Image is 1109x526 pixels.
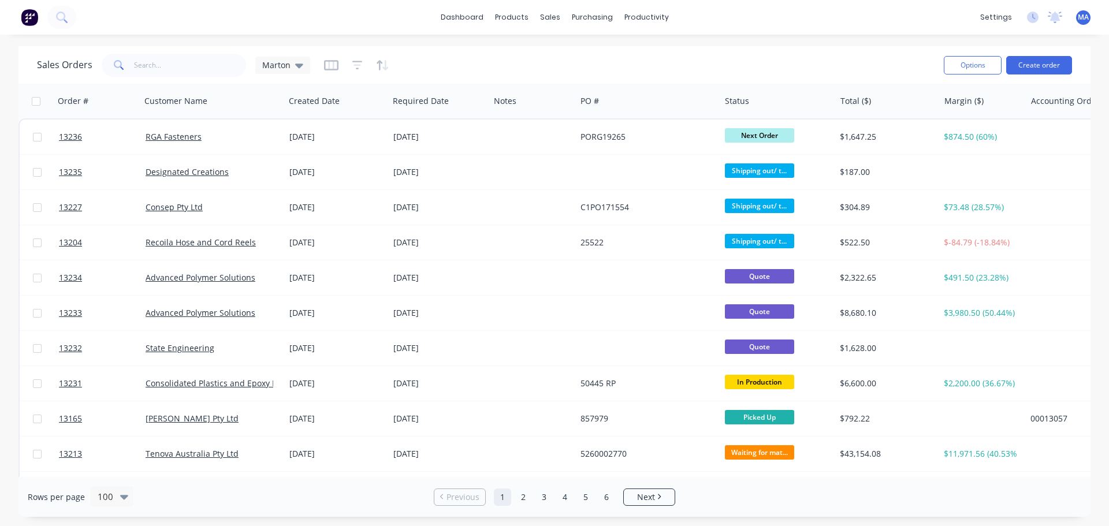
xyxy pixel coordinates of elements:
[944,378,1017,389] div: $2,200.00 (36.67%)
[134,54,247,77] input: Search...
[580,448,709,460] div: 5260002770
[534,9,566,26] div: sales
[944,448,1017,460] div: $11,971.56 (40.53%)
[393,166,485,178] div: [DATE]
[289,413,384,424] div: [DATE]
[59,342,82,354] span: 13232
[59,166,82,178] span: 13235
[840,237,929,248] div: $522.50
[619,9,675,26] div: productivity
[59,260,146,295] a: 13234
[262,59,291,71] span: Marton
[840,202,929,213] div: $304.89
[725,340,794,354] span: Quote
[840,413,929,424] div: $792.22
[1078,12,1089,23] span: MA
[393,272,485,283] div: [DATE]
[434,491,485,503] a: Previous page
[974,9,1018,26] div: settings
[289,131,384,143] div: [DATE]
[146,202,203,212] a: Consep Pty Ltd
[494,95,516,107] div: Notes
[144,95,207,107] div: Customer Name
[725,163,794,178] span: Shipping out/ t...
[289,95,340,107] div: Created Date
[725,304,794,319] span: Quote
[840,378,929,389] div: $6,600.00
[840,131,929,143] div: $1,647.25
[146,131,202,142] a: RGA Fasteners
[146,448,239,459] a: Tenova Australia Pty Ltd
[556,488,574,506] a: Page 4
[393,342,485,354] div: [DATE]
[580,95,599,107] div: PO #
[725,128,794,143] span: Next Order
[146,342,214,353] a: State Engineering
[944,56,1002,74] button: Options
[577,488,594,506] a: Page 5
[289,237,384,248] div: [DATE]
[146,237,256,248] a: Recoila Hose and Cord Reels
[840,166,929,178] div: $187.00
[725,234,794,248] span: Shipping out/ t...
[393,448,485,460] div: [DATE]
[59,120,146,154] a: 13236
[289,448,384,460] div: [DATE]
[580,131,709,143] div: PORG19265
[393,307,485,319] div: [DATE]
[59,296,146,330] a: 13233
[289,378,384,389] div: [DATE]
[1006,56,1072,74] button: Create order
[21,9,38,26] img: Factory
[37,59,92,70] h1: Sales Orders
[59,472,146,506] a: 13082
[59,202,82,213] span: 13227
[58,95,88,107] div: Order #
[28,491,85,503] span: Rows per page
[59,437,146,471] a: 13213
[59,272,82,283] span: 13234
[515,488,532,506] a: Page 2
[944,131,1017,143] div: $874.50 (60%)
[289,166,384,178] div: [DATE]
[944,95,984,107] div: Margin ($)
[725,199,794,213] span: Shipping out/ t...
[580,202,709,213] div: C1PO171554
[59,331,146,365] a: 13232
[944,307,1017,319] div: $3,980.50 (50.44%)
[446,491,479,503] span: Previous
[944,272,1017,283] div: $491.50 (23.28%)
[429,488,680,506] ul: Pagination
[146,166,229,177] a: Designated Creations
[146,272,255,283] a: Advanced Polymer Solutions
[146,307,255,318] a: Advanced Polymer Solutions
[59,401,146,436] a: 13165
[393,95,449,107] div: Required Date
[637,491,655,503] span: Next
[59,190,146,225] a: 13227
[535,488,553,506] a: Page 3
[944,202,1017,213] div: $73.48 (28.57%)
[725,269,794,283] span: Quote
[59,413,82,424] span: 13165
[59,366,146,401] a: 13231
[393,131,485,143] div: [DATE]
[840,342,929,354] div: $1,628.00
[289,272,384,283] div: [DATE]
[840,272,929,283] div: $2,322.65
[59,225,146,260] a: 13204
[393,378,485,389] div: [DATE]
[580,237,709,248] div: 25522
[393,413,485,424] div: [DATE]
[566,9,619,26] div: purchasing
[725,445,794,460] span: Waiting for mat...
[289,307,384,319] div: [DATE]
[59,131,82,143] span: 13236
[580,378,709,389] div: 50445 RP
[1070,487,1097,514] iframe: Intercom live chat
[393,202,485,213] div: [DATE]
[393,237,485,248] div: [DATE]
[725,410,794,424] span: Picked Up
[624,491,675,503] a: Next page
[146,413,239,424] a: [PERSON_NAME] Pty Ltd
